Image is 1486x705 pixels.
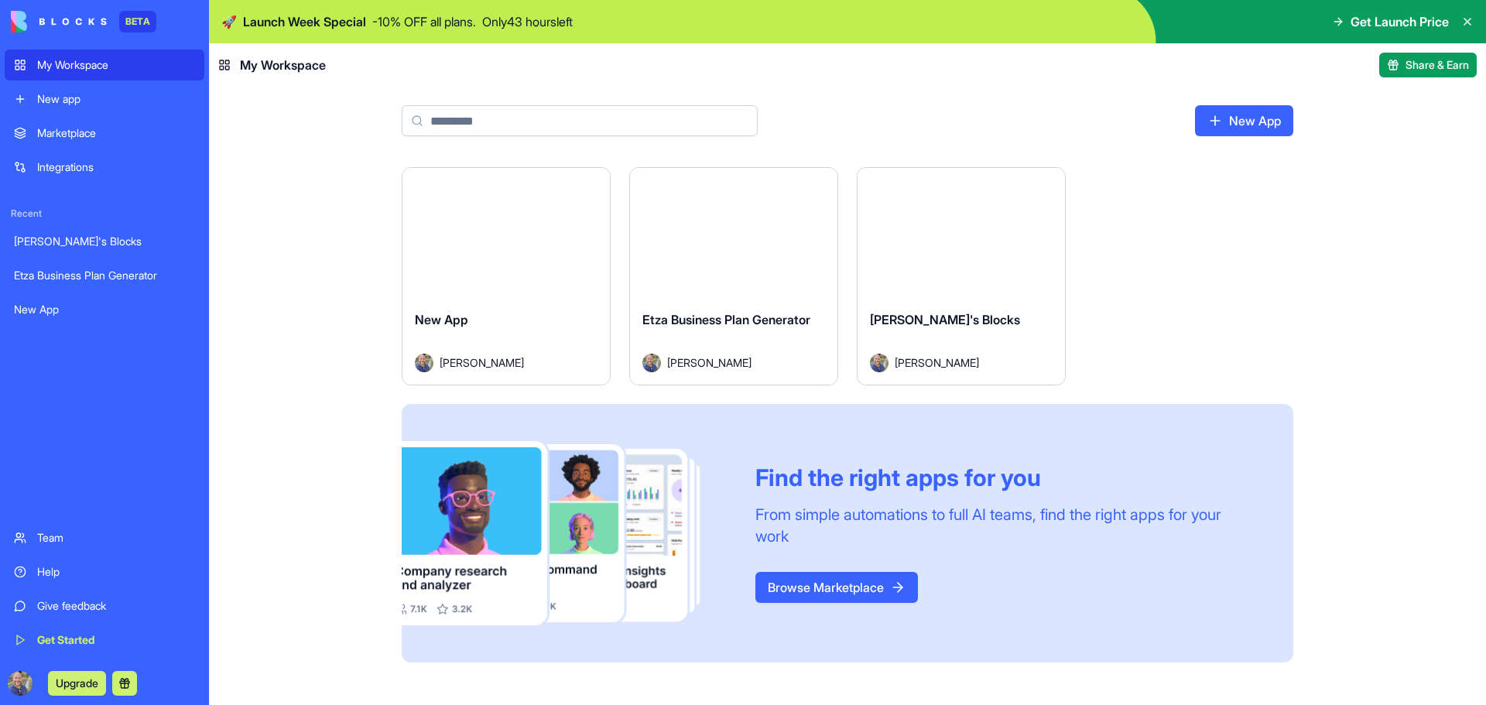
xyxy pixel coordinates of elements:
span: My Workspace [240,56,326,74]
span: Launch Week Special [243,12,366,31]
a: [PERSON_NAME]'s Blocks [5,226,204,257]
div: [PERSON_NAME]'s Blocks [14,234,195,249]
a: Get Started [5,625,204,655]
span: Etza Business Plan Generator [642,312,810,327]
img: ACg8ocIBv2xUw5HL-81t5tGPgmC9Ph1g_021R3Lypww5hRQve9x1lELB=s96-c [8,671,33,696]
button: Upgrade [48,671,106,696]
span: Share & Earn [1406,57,1469,73]
div: New app [37,91,195,107]
div: My Workspace [37,57,195,73]
img: Avatar [415,354,433,372]
span: [PERSON_NAME]'s Blocks [870,312,1020,327]
img: Frame_181_egmpey.png [402,441,731,626]
a: Upgrade [48,675,106,690]
a: New AppAvatar[PERSON_NAME] [402,167,611,385]
span: Recent [5,207,204,220]
span: New App [415,312,468,327]
p: - 10 % OFF all plans. [372,12,476,31]
a: [PERSON_NAME]'s BlocksAvatar[PERSON_NAME] [857,167,1066,385]
span: [PERSON_NAME] [895,354,979,371]
a: Integrations [5,152,204,183]
button: Share & Earn [1379,53,1477,77]
div: Etza Business Plan Generator [14,268,195,283]
div: From simple automations to full AI teams, find the right apps for your work [755,504,1256,547]
img: Avatar [642,354,661,372]
div: New App [14,302,195,317]
a: Browse Marketplace [755,572,918,603]
a: Etza Business Plan GeneratorAvatar[PERSON_NAME] [629,167,838,385]
a: Help [5,556,204,587]
div: Give feedback [37,598,195,614]
a: My Workspace [5,50,204,80]
a: Marketplace [5,118,204,149]
a: Team [5,522,204,553]
a: New App [5,294,204,325]
div: Find the right apps for you [755,464,1256,491]
img: Avatar [870,354,889,372]
a: New App [1195,105,1293,136]
span: 🚀 [221,12,237,31]
div: Team [37,530,195,546]
div: Get Started [37,632,195,648]
p: Only 43 hours left [482,12,573,31]
div: Marketplace [37,125,195,141]
a: BETA [11,11,156,33]
a: Give feedback [5,590,204,621]
a: Etza Business Plan Generator [5,260,204,291]
div: Help [37,564,195,580]
img: logo [11,11,107,33]
a: New app [5,84,204,115]
div: Integrations [37,159,195,175]
div: BETA [119,11,156,33]
span: [PERSON_NAME] [667,354,752,371]
span: [PERSON_NAME] [440,354,524,371]
span: Get Launch Price [1351,12,1449,31]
